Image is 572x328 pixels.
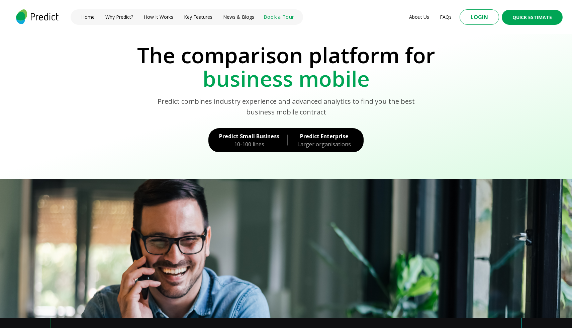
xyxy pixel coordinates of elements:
[264,13,294,21] a: Book a Tour
[460,9,499,25] button: Login
[184,14,212,20] a: Key Features
[502,10,563,25] button: Quick Estimate
[9,44,563,67] p: The comparison platform for
[219,132,279,140] div: Predict Small Business
[105,14,133,20] a: Why Predict?
[81,14,95,20] a: Home
[440,14,452,20] a: FAQs
[223,14,254,20] a: News & Blogs
[295,140,353,148] div: Larger organisations
[409,14,429,20] a: About Us
[15,9,60,24] img: logo
[148,96,424,117] p: Predict combines industry experience and advanced analytics to find you the best business mobile ...
[294,128,364,152] a: Predict EnterpriseLarger organisations
[219,140,279,148] div: 10-100 lines
[295,132,353,140] div: Predict Enterprise
[9,67,563,90] p: business mobile
[208,128,281,152] a: Predict Small Business10-100 lines
[144,14,173,20] a: How It Works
